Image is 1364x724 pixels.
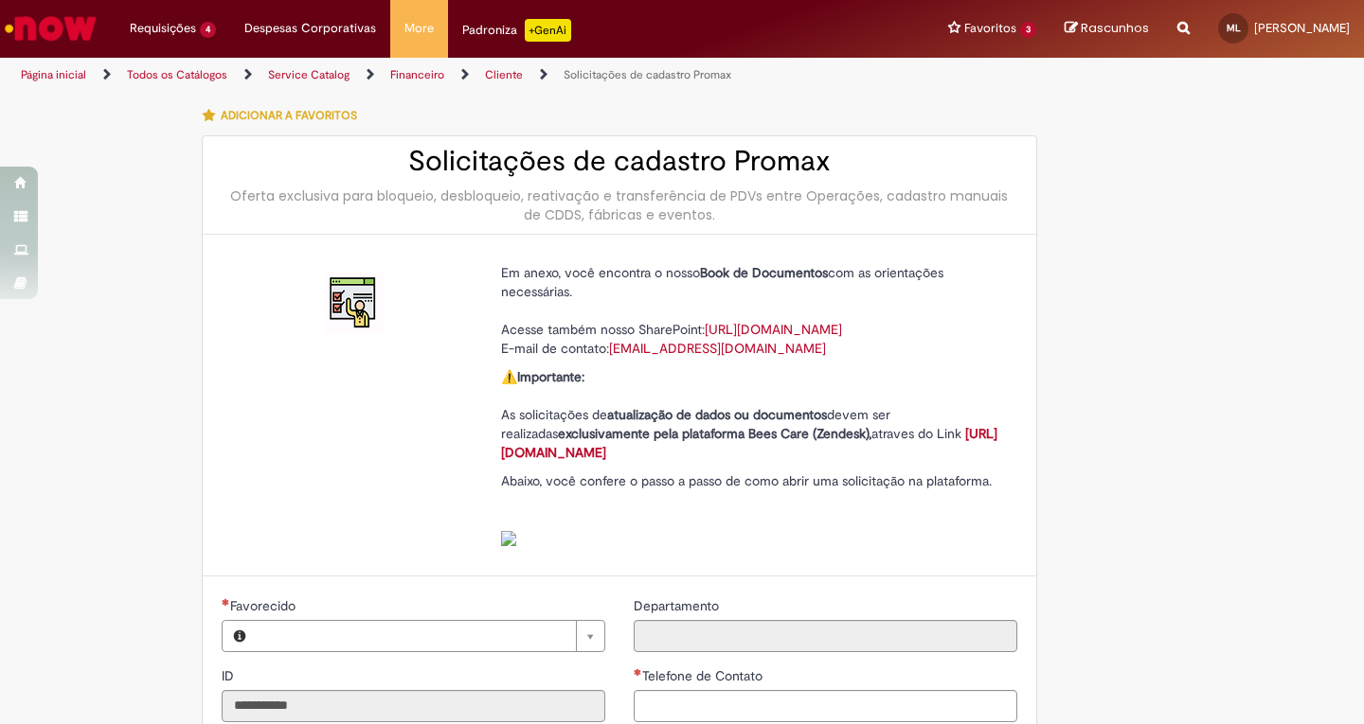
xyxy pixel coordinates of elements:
[525,19,571,42] p: +GenAi
[634,690,1017,722] input: Telefone de Contato
[222,666,238,685] label: Somente leitura - ID
[2,9,99,47] img: ServiceNow
[501,471,1003,547] p: Abaixo, você confere o passo a passo de como abrir uma solicitação na plataforma.
[607,406,827,423] strong: atualização de dados ou documentos
[222,186,1017,224] div: Oferta exclusiva para bloqueio, desbloqueio, reativação e transferência de PDVs entre Operações, ...
[130,19,196,38] span: Requisições
[222,667,238,684] span: Somente leitura - ID
[705,321,842,338] a: [URL][DOMAIN_NAME]
[223,621,257,651] button: Favorecido, Visualizar este registro
[517,368,584,385] strong: Importante:
[222,690,605,722] input: ID
[21,67,86,82] a: Página inicial
[501,263,1003,358] p: Em anexo, você encontra o nosso com as orientações necessárias. Acesse também nosso SharePoint: E...
[222,598,230,606] span: Necessários
[222,146,1017,177] h2: Solicitações de cadastro Promax
[609,340,826,357] a: [EMAIL_ADDRESS][DOMAIN_NAME]
[558,425,871,442] strong: exclusivamente pela plataforma Bees Care (Zendesk),
[244,19,376,38] span: Despesas Corporativas
[202,96,368,135] button: Adicionar a Favoritos
[964,19,1016,38] span: Favoritos
[634,596,723,615] label: Somente leitura - Departamento
[14,58,895,93] ul: Trilhas de página
[268,67,350,82] a: Service Catalog
[200,22,216,38] span: 4
[501,425,997,461] a: [URL][DOMAIN_NAME]
[1254,20,1350,36] span: [PERSON_NAME]
[634,668,642,676] span: Necessários
[634,597,723,614] span: Somente leitura - Departamento
[1020,22,1036,38] span: 3
[221,108,357,123] span: Adicionar a Favoritos
[1227,22,1241,34] span: ML
[634,620,1017,652] input: Departamento
[501,531,516,546] img: sys_attachment.do
[257,621,604,651] a: Limpar campo Favorecido
[324,273,385,333] img: Solicitações de cadastro Promax
[390,67,444,82] a: Financeiro
[564,67,731,82] a: Solicitações de cadastro Promax
[485,67,523,82] a: Cliente
[127,67,227,82] a: Todos os Catálogos
[1065,20,1149,38] a: Rascunhos
[404,19,434,38] span: More
[1081,19,1149,37] span: Rascunhos
[642,667,766,684] span: Telefone de Contato
[501,367,1003,462] p: ⚠️ As solicitações de devem ser realizadas atraves do Link
[700,264,828,281] strong: Book de Documentos
[230,597,299,614] span: Necessários - Favorecido
[462,19,571,42] div: Padroniza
